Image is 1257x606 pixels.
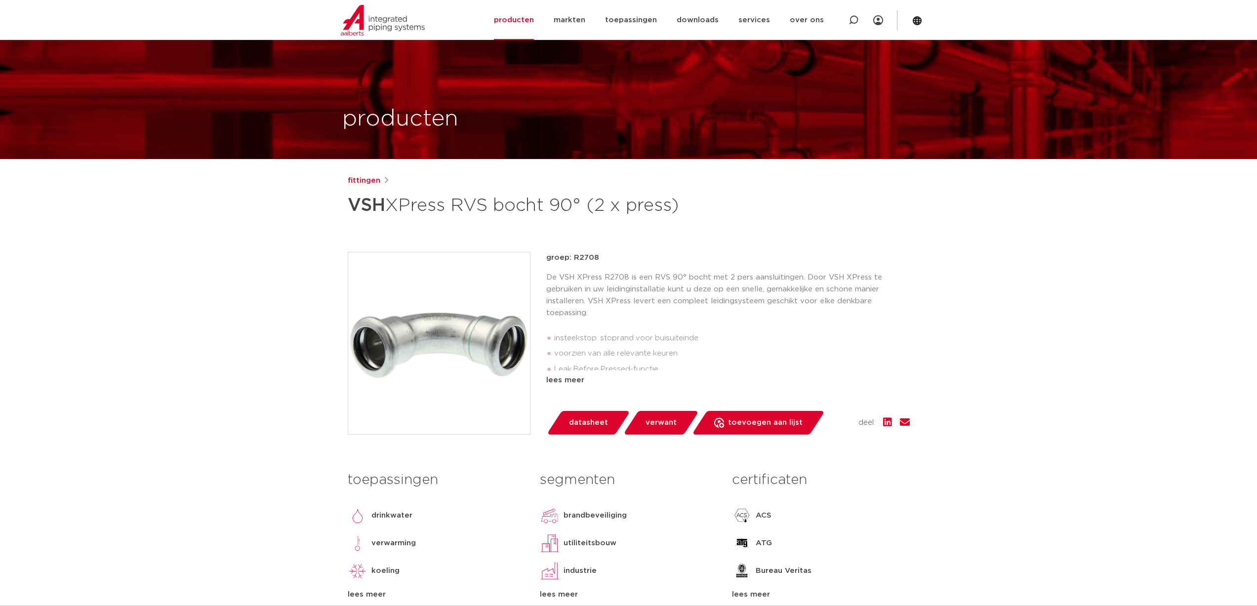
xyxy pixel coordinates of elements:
li: voorzien van alle relevante keuren [554,346,910,362]
img: koeling [348,561,367,581]
p: industrie [564,565,597,577]
p: verwarming [371,537,416,549]
h3: toepassingen [348,470,525,490]
div: lees meer [546,374,910,386]
img: ATG [732,533,752,553]
strong: VSH [348,197,385,214]
a: datasheet [546,411,630,435]
h3: segmenten [540,470,717,490]
div: lees meer [348,589,525,601]
p: groep: R2708 [546,252,910,264]
div: lees meer [732,589,909,601]
p: ATG [756,537,772,549]
li: insteekstop: stoprand voor buisuiteinde [554,330,910,346]
p: Bureau Veritas [756,565,811,577]
span: datasheet [569,415,608,431]
p: brandbeveiliging [564,510,627,522]
a: verwant [623,411,699,435]
h1: producten [342,103,458,135]
img: industrie [540,561,560,581]
span: toevoegen aan lijst [728,415,803,431]
a: fittingen [348,175,380,187]
img: ACS [732,506,752,525]
p: ACS [756,510,771,522]
p: drinkwater [371,510,412,522]
p: utiliteitsbouw [564,537,616,549]
img: brandbeveiliging [540,506,560,525]
img: Product Image for VSH XPress RVS bocht 90° (2 x press) [348,252,530,434]
span: deel: [858,417,875,429]
img: verwarming [348,533,367,553]
p: koeling [371,565,400,577]
li: Leak Before Pressed-functie [554,362,910,377]
h1: XPress RVS bocht 90° (2 x press) [348,191,719,220]
div: lees meer [540,589,717,601]
span: verwant [646,415,677,431]
img: Bureau Veritas [732,561,752,581]
h3: certificaten [732,470,909,490]
img: utiliteitsbouw [540,533,560,553]
img: drinkwater [348,506,367,525]
p: De VSH XPress R2708 is een RVS 90° bocht met 2 pers aansluitingen. Door VSH XPress te gebruiken i... [546,272,910,319]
